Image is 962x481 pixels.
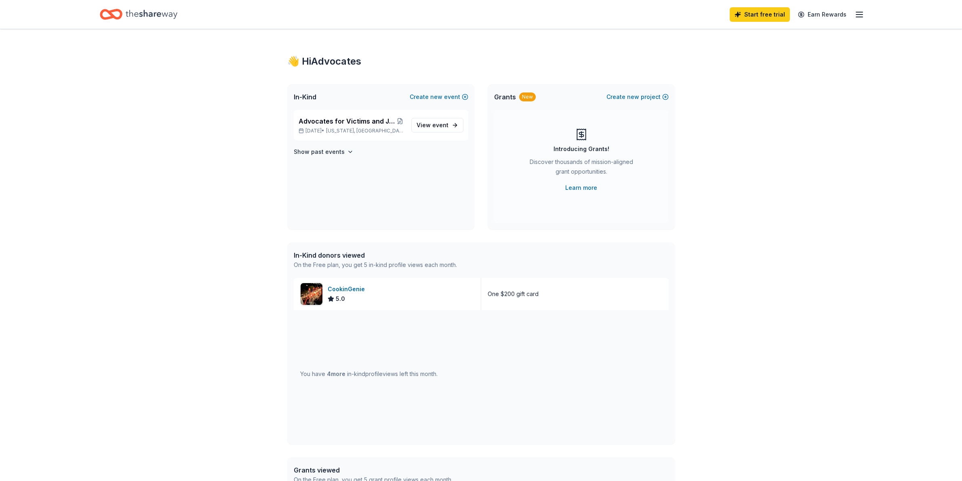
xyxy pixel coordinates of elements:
[300,369,438,379] div: You have in-kind profile views left this month.
[494,92,516,102] span: Grants
[294,465,453,475] div: Grants viewed
[327,370,345,377] span: 4 more
[326,128,404,134] span: [US_STATE], [GEOGRAPHIC_DATA]
[793,7,851,22] a: Earn Rewards
[294,92,316,102] span: In-Kind
[294,260,457,270] div: On the Free plan, you get 5 in-kind profile views each month.
[294,147,345,157] h4: Show past events
[294,250,457,260] div: In-Kind donors viewed
[606,92,669,102] button: Createnewproject
[432,122,448,128] span: event
[627,92,639,102] span: new
[411,118,463,132] a: View event
[301,283,322,305] img: Image for CookinGenie
[526,157,636,180] div: Discover thousands of mission-aligned grant opportunities.
[730,7,790,22] a: Start free trial
[287,55,675,68] div: 👋 Hi Advocates
[488,289,539,299] div: One $200 gift card
[519,92,536,101] div: New
[328,284,368,294] div: CookinGenie
[299,128,405,134] p: [DATE] •
[336,294,345,304] span: 5.0
[299,116,395,126] span: Advocates for Victims and Justice Inc. Golf Outing
[100,5,177,24] a: Home
[554,144,609,154] div: Introducing Grants!
[294,147,354,157] button: Show past events
[430,92,442,102] span: new
[565,183,597,193] a: Learn more
[410,92,468,102] button: Createnewevent
[417,120,448,130] span: View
